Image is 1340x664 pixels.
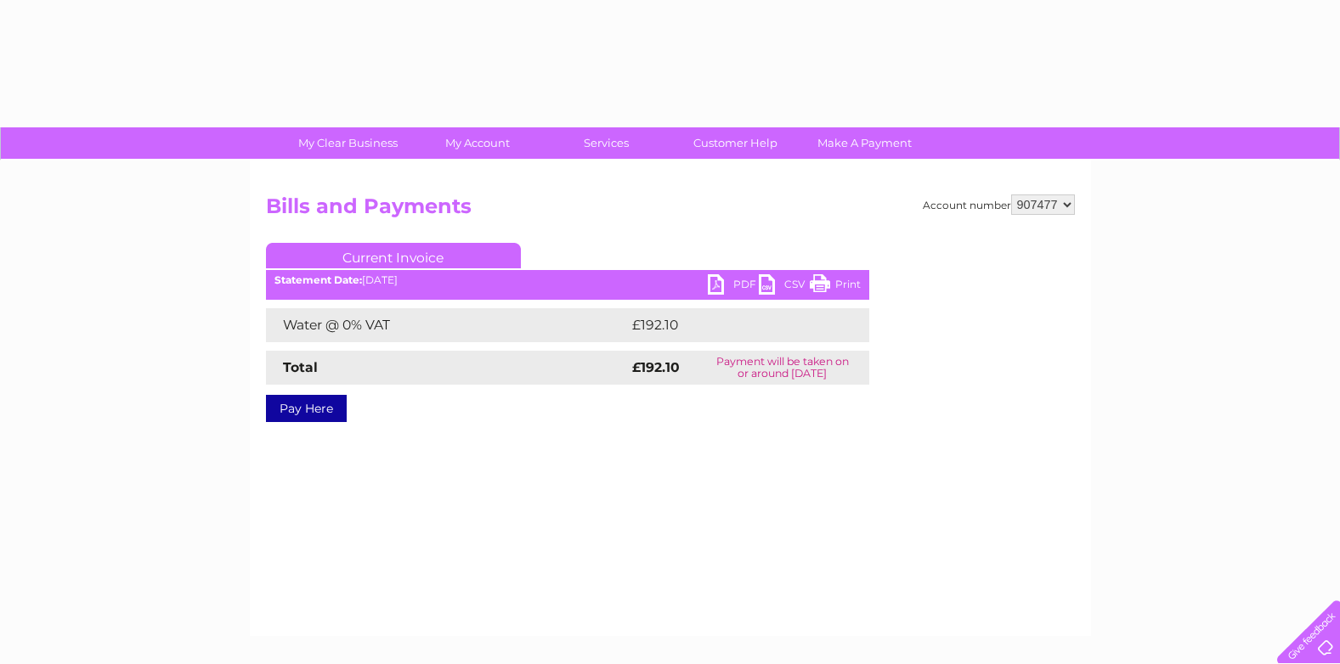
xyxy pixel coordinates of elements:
a: Customer Help [665,127,806,159]
div: [DATE] [266,274,869,286]
b: Statement Date: [274,273,362,286]
a: Pay Here [266,395,347,422]
a: CSV [759,274,810,299]
a: Make A Payment [794,127,935,159]
a: My Account [407,127,547,159]
strong: £192.10 [632,359,680,375]
a: Services [536,127,676,159]
h2: Bills and Payments [266,194,1075,227]
td: Water @ 0% VAT [266,308,628,342]
div: Account number [923,194,1075,215]
a: My Clear Business [278,127,418,159]
a: Print [810,274,861,299]
td: Payment will be taken on or around [DATE] [696,351,868,385]
td: £192.10 [628,308,837,342]
strong: Total [283,359,318,375]
a: PDF [708,274,759,299]
a: Current Invoice [266,243,521,268]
